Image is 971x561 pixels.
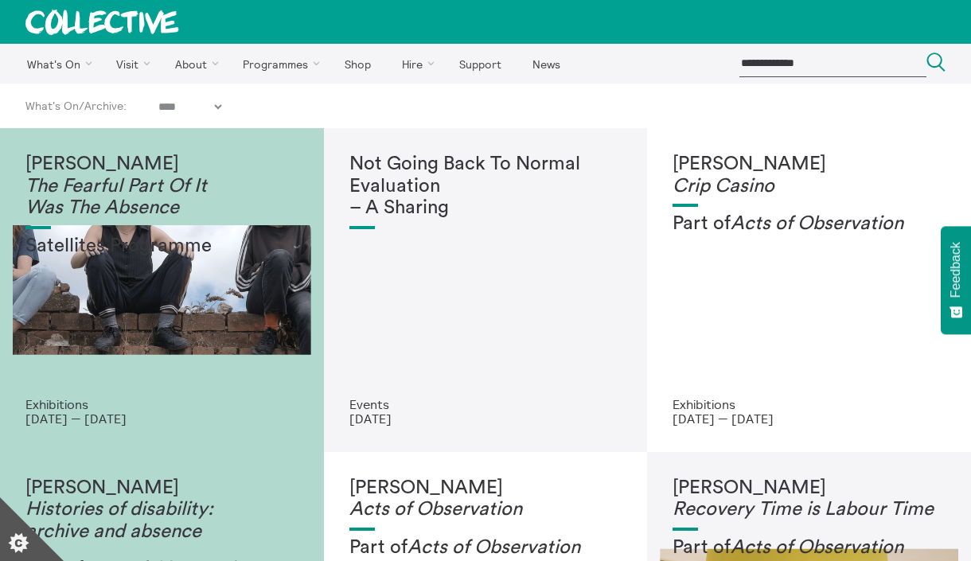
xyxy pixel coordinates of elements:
[731,214,903,233] em: Acts of Observation
[25,477,298,543] h1: [PERSON_NAME]
[731,538,903,557] em: Acts of Observation
[161,44,226,84] a: About
[388,44,443,84] a: Hire
[84,99,127,112] a: Archive:
[103,44,158,84] a: Visit
[25,198,179,217] em: Was The Absence
[349,477,622,521] h1: [PERSON_NAME]
[330,44,384,84] a: Shop
[408,538,580,557] em: Acts of Observation
[647,128,971,452] a: Abi Palmer, 'Crip Casino', 2018 [PERSON_NAME]Crip Casino Part ofActs of Observation Exhibitions [...
[25,154,298,220] h1: [PERSON_NAME]
[673,213,946,236] h2: Part of
[349,154,622,220] h1: Not Going Back To Normal Evaluation – A Sharing
[673,411,946,426] p: [DATE] — [DATE]
[949,242,963,298] span: Feedback
[25,177,207,196] em: The Fearful Part Of It
[229,44,328,84] a: Programmes
[25,236,298,258] h2: Satellites Programme
[673,537,946,559] h2: Part of
[673,477,946,521] h1: [PERSON_NAME]
[13,44,99,84] a: What's On
[673,397,946,411] p: Exhibitions
[349,500,522,519] em: Acts of Observation
[445,44,515,84] a: Support
[673,154,946,197] h1: [PERSON_NAME]
[324,128,648,452] a: Dollface, (c) Sasha Saben Callaghan 2019. Not Going Back To Normal Evaluation– A Sharing Events [...
[25,397,298,411] p: Exhibitions
[673,177,774,196] em: Crip Casino
[349,411,622,426] p: [DATE]
[25,411,298,426] p: [DATE] — [DATE]
[25,99,79,112] a: What's On
[941,226,971,334] button: Feedback - Show survey
[518,44,574,84] a: News
[349,397,622,411] p: Events
[673,500,934,519] em: Recovery Time is Labour Time
[349,537,622,559] h2: Part of
[25,500,213,541] em: Histories of disability: archive and absence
